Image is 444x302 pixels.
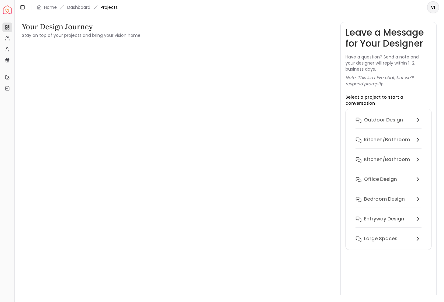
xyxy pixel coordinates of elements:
h6: entryway design [364,215,404,223]
nav: breadcrumb [37,4,118,10]
h6: Outdoor design [364,116,403,124]
button: Outdoor design [351,114,426,134]
a: Dashboard [67,4,90,10]
h3: Leave a Message for Your Designer [345,27,432,49]
button: Large Spaces [351,233,426,245]
a: Spacejoy [3,5,12,14]
a: Home [44,4,57,10]
button: Kitchen/Bathroom [351,153,426,173]
span: Projects [101,4,118,10]
button: entryway design [351,213,426,233]
p: Note: This isn’t live chat, but we’ll respond promptly. [345,75,432,87]
small: Stay on top of your projects and bring your vision home [22,32,140,38]
h6: Kitchen/Bathroom [364,136,410,143]
h6: Large Spaces [364,235,397,242]
span: VI [428,2,439,13]
button: Kitchen/Bathroom [351,134,426,153]
button: Bedroom design [351,193,426,213]
h6: Office design [364,176,397,183]
button: VI [427,1,439,13]
h3: Your Design Journey [22,22,140,32]
img: Spacejoy Logo [3,5,12,14]
p: Select a project to start a conversation [345,94,432,106]
p: Have a question? Send a note and your designer will reply within 1–2 business days. [345,54,432,72]
button: Office design [351,173,426,193]
h6: Kitchen/Bathroom [364,156,410,163]
h6: Bedroom design [364,195,405,203]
